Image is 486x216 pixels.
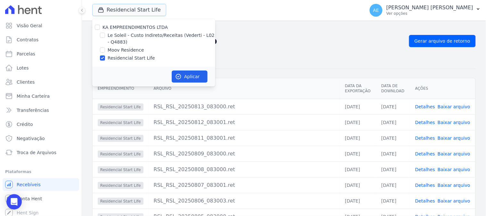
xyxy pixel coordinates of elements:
[415,151,435,156] a: Detalhes
[3,76,79,88] a: Clientes
[17,22,42,29] span: Visão Geral
[386,4,473,11] p: [PERSON_NAME] [PERSON_NAME]
[108,32,215,46] label: Le Soleil - Custo Indireto/Receitas (Vederti - L02 - Q4883)
[172,71,208,83] button: Aplicar
[149,78,340,99] th: Arquivo
[17,121,33,128] span: Crédito
[415,136,435,141] a: Detalhes
[3,178,79,191] a: Recebíveis
[415,167,435,172] a: Detalhes
[340,177,376,193] td: [DATE]
[373,8,379,12] span: AE
[17,37,38,43] span: Contratos
[376,130,410,146] td: [DATE]
[3,132,79,145] a: Negativação
[3,33,79,46] a: Contratos
[365,1,486,19] button: AE [PERSON_NAME] [PERSON_NAME] Ver opções
[5,168,77,176] div: Plataformas
[386,11,473,16] p: Ver opções
[340,193,376,209] td: [DATE]
[108,55,155,62] label: Residencial Start Life
[3,47,79,60] a: Parcelas
[376,162,410,177] td: [DATE]
[154,197,335,205] div: RSL_RSL_20250806_083003.ret
[98,198,144,205] span: Residencial Start Life
[3,104,79,117] a: Transferências
[3,192,79,205] a: Conta Hent
[376,146,410,162] td: [DATE]
[3,90,79,103] a: Minha Carteira
[376,177,410,193] td: [DATE]
[438,120,470,125] a: Baixar arquivo
[17,93,50,99] span: Minha Carteira
[409,35,476,47] a: Gerar arquivo de retorno
[17,149,56,156] span: Troca de Arquivos
[376,114,410,130] td: [DATE]
[415,104,435,109] a: Detalhes
[108,47,144,54] label: Moov Residence
[154,150,335,158] div: RSL_RSL_20250809_083000.ret
[415,198,435,204] a: Detalhes
[17,195,42,202] span: Conta Hent
[415,120,435,125] a: Detalhes
[17,51,35,57] span: Parcelas
[3,146,79,159] a: Troca de Arquivos
[154,103,335,111] div: RSL_RSL_20250813_083000.ret
[410,78,475,99] th: Ações
[376,99,410,114] td: [DATE]
[17,65,29,71] span: Lotes
[17,107,49,113] span: Transferências
[98,135,144,142] span: Residencial Start Life
[103,25,168,30] label: KA EMPREENDIMENTOS LTDA
[98,119,144,126] span: Residencial Start Life
[340,114,376,130] td: [DATE]
[98,104,144,111] span: Residencial Start Life
[415,183,435,188] a: Detalhes
[340,162,376,177] td: [DATE]
[98,182,144,189] span: Residencial Start Life
[3,118,79,131] a: Crédito
[154,119,335,126] div: RSL_RSL_20250812_083001.ret
[92,26,476,32] nav: Breadcrumb
[438,136,470,141] a: Baixar arquivo
[376,78,410,99] th: Data de Download
[438,183,470,188] a: Baixar arquivo
[376,193,410,209] td: [DATE]
[438,167,470,172] a: Baixar arquivo
[98,166,144,173] span: Residencial Start Life
[340,130,376,146] td: [DATE]
[340,78,376,99] th: Data da Exportação
[3,19,79,32] a: Visão Geral
[340,99,376,114] td: [DATE]
[17,79,35,85] span: Clientes
[98,151,144,158] span: Residencial Start Life
[3,62,79,74] a: Lotes
[438,198,470,204] a: Baixar arquivo
[154,166,335,173] div: RSL_RSL_20250808_083000.ret
[154,181,335,189] div: RSL_RSL_20250807_083001.ret
[438,151,470,156] a: Baixar arquivo
[17,181,41,188] span: Recebíveis
[93,78,149,99] th: Empreendimento
[438,104,470,109] a: Baixar arquivo
[6,194,22,210] div: Open Intercom Messenger
[154,134,335,142] div: RSL_RSL_20250811_083001.ret
[17,135,45,142] span: Negativação
[92,35,404,47] h2: Exportações de Retorno
[415,38,470,44] span: Gerar arquivo de retorno
[92,4,166,16] button: Residencial Start Life
[340,146,376,162] td: [DATE]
